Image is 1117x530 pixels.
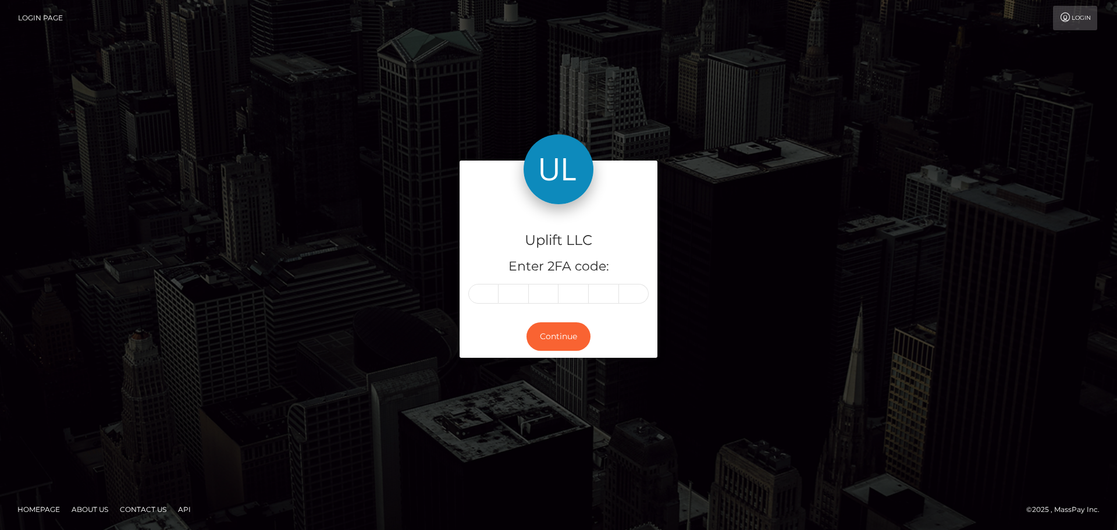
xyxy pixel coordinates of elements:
[468,258,649,276] h5: Enter 2FA code:
[115,500,171,518] a: Contact Us
[13,500,65,518] a: Homepage
[1026,503,1108,516] div: © 2025 , MassPay Inc.
[1053,6,1097,30] a: Login
[67,500,113,518] a: About Us
[527,322,590,351] button: Continue
[18,6,63,30] a: Login Page
[468,230,649,251] h4: Uplift LLC
[524,134,593,204] img: Uplift LLC
[173,500,195,518] a: API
